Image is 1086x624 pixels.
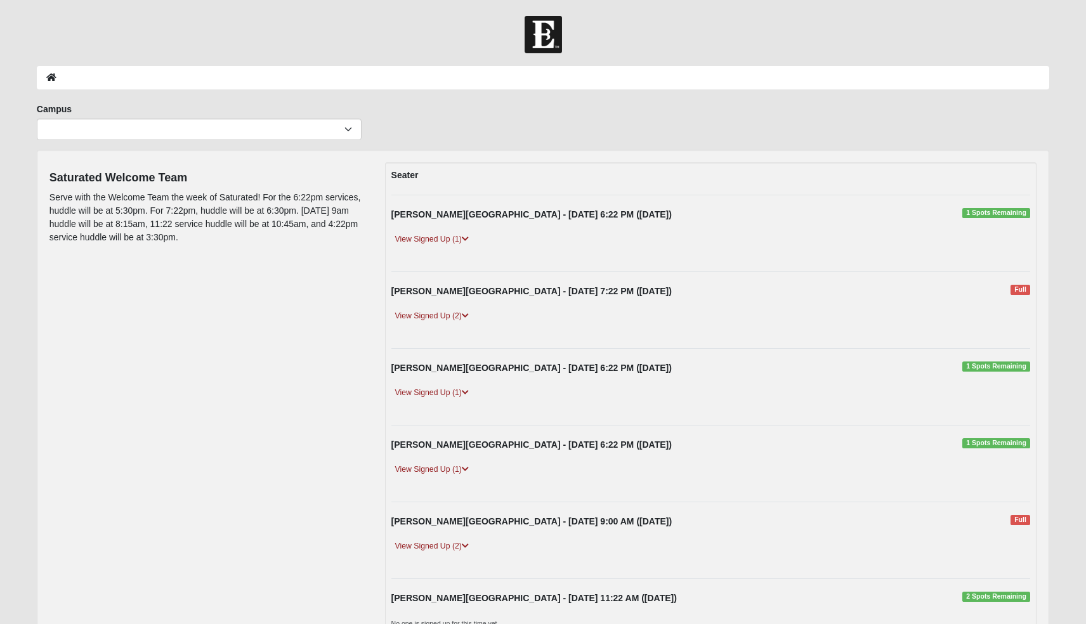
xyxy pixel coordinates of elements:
[391,463,473,476] a: View Signed Up (1)
[391,516,672,526] strong: [PERSON_NAME][GEOGRAPHIC_DATA] - [DATE] 9:00 AM ([DATE])
[962,592,1030,602] span: 2 Spots Remaining
[391,593,677,603] strong: [PERSON_NAME][GEOGRAPHIC_DATA] - [DATE] 11:22 AM ([DATE])
[1011,515,1030,525] span: Full
[37,103,72,115] label: Campus
[391,386,473,400] a: View Signed Up (1)
[391,286,672,296] strong: [PERSON_NAME][GEOGRAPHIC_DATA] - [DATE] 7:22 PM ([DATE])
[962,208,1030,218] span: 1 Spots Remaining
[391,540,473,553] a: View Signed Up (2)
[391,439,672,450] strong: [PERSON_NAME][GEOGRAPHIC_DATA] - [DATE] 6:22 PM ([DATE])
[391,170,419,180] strong: Seater
[391,233,473,246] a: View Signed Up (1)
[391,309,473,323] a: View Signed Up (2)
[525,16,562,53] img: Church of Eleven22 Logo
[962,438,1030,448] span: 1 Spots Remaining
[962,361,1030,372] span: 1 Spots Remaining
[391,363,672,373] strong: [PERSON_NAME][GEOGRAPHIC_DATA] - [DATE] 6:22 PM ([DATE])
[1011,285,1030,295] span: Full
[49,191,366,244] p: Serve with the Welcome Team the week of Saturated! For the 6:22pm services, huddle will be at 5:3...
[49,171,366,185] h4: Saturated Welcome Team
[391,209,672,219] strong: [PERSON_NAME][GEOGRAPHIC_DATA] - [DATE] 6:22 PM ([DATE])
